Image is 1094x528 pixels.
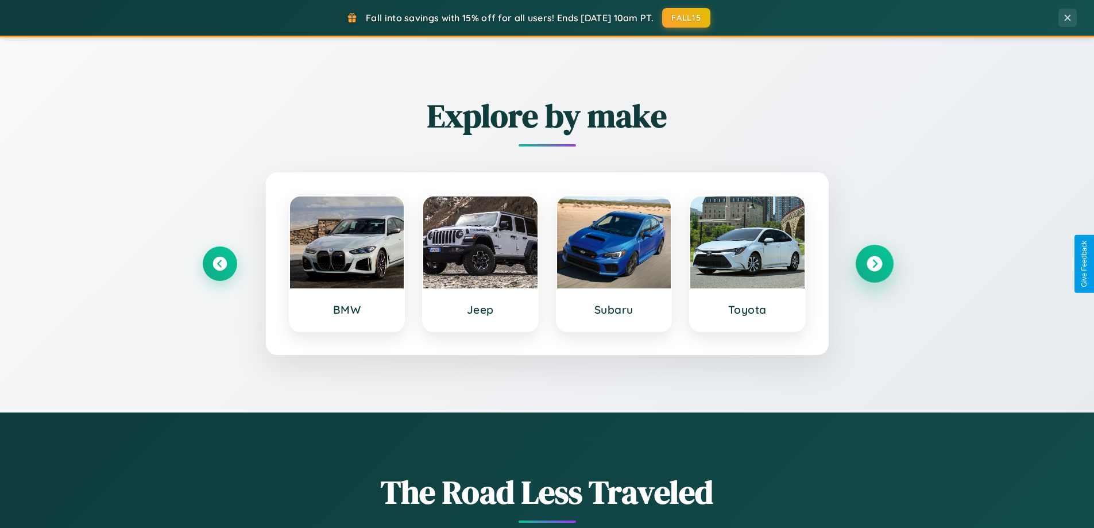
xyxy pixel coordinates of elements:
[702,303,793,317] h3: Toyota
[435,303,526,317] h3: Jeep
[569,303,660,317] h3: Subaru
[301,303,393,317] h3: BMW
[366,12,654,24] span: Fall into savings with 15% off for all users! Ends [DATE] 10am PT.
[203,470,892,514] h1: The Road Less Traveled
[1080,241,1088,287] div: Give Feedback
[203,94,892,138] h2: Explore by make
[662,8,710,28] button: FALL15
